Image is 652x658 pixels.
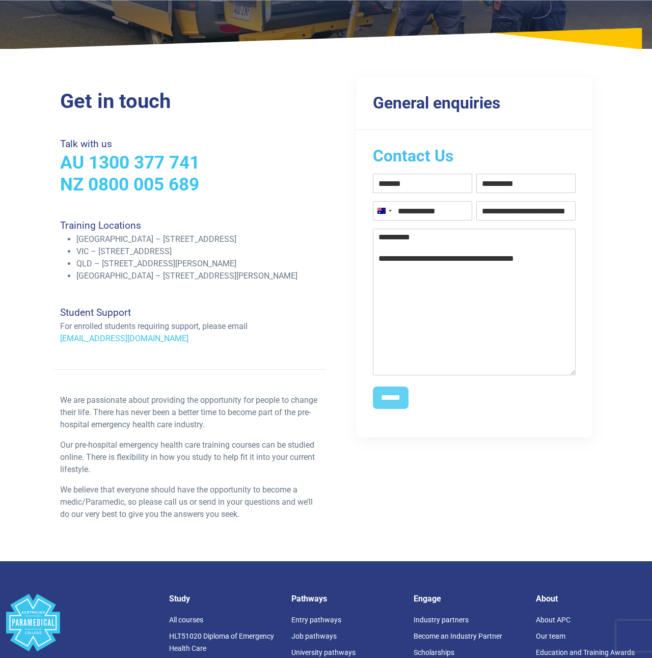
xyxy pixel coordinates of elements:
a: NZ 0800 005 689 [60,174,199,195]
h4: Talk with us [60,138,320,150]
a: All courses [169,616,203,624]
h3: General enquiries [373,93,576,113]
p: We believe that everyone should have the opportunity to become a medic/Paramedic, so please call ... [60,484,320,520]
p: We are passionate about providing the opportunity for people to change their life. There has neve... [60,394,320,431]
a: Industry partners [414,616,469,624]
h5: About [536,594,646,604]
h5: Pathways [291,594,401,604]
a: Job pathways [291,632,337,640]
li: QLD – [STREET_ADDRESS][PERSON_NAME] [76,258,320,270]
a: Become an Industry Partner [414,632,502,640]
a: [EMAIL_ADDRESS][DOMAIN_NAME] [60,334,188,343]
li: [GEOGRAPHIC_DATA] – [STREET_ADDRESS][PERSON_NAME] [76,270,320,282]
h2: Contact Us [373,146,576,166]
a: HLT51020 Diploma of Emergency Health Care [169,632,274,652]
h5: Engage [414,594,524,604]
h2: Get in touch [60,89,320,114]
h5: Study [169,594,279,604]
a: Scholarships [414,648,454,656]
h4: Student Support [60,307,320,318]
button: Selected country [373,202,395,220]
a: University pathways [291,648,356,656]
a: AU 1300 377 741 [60,152,200,173]
h4: Training Locations [60,220,320,231]
a: Our team [536,632,565,640]
li: VIC – [STREET_ADDRESS] [76,245,320,258]
li: [GEOGRAPHIC_DATA] – [STREET_ADDRESS] [76,233,320,245]
a: Education and Training Awards [536,648,635,656]
a: Entry pathways [291,616,341,624]
p: Our pre-hospital emergency health care training courses can be studied online. There is flexibili... [60,439,320,476]
a: Space [6,594,157,651]
a: About APC [536,616,570,624]
p: For enrolled students requiring support, please email [60,320,320,333]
